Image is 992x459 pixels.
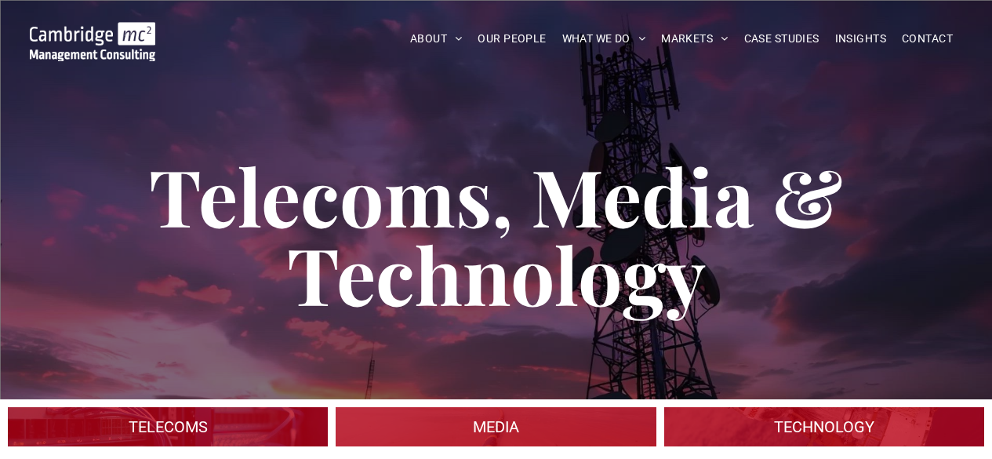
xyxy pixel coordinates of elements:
span: Telecoms, Media & Technology [149,143,843,326]
a: Media | Cambridge Management Consulting [336,407,656,446]
a: MARKETS [653,27,736,51]
a: OUR PEOPLE [470,27,554,51]
a: CASE STUDIES [736,27,827,51]
a: WHAT WE DO [554,27,654,51]
a: An industrial plant [8,407,328,446]
a: CONTACT [894,27,961,51]
img: Go to Homepage [30,22,156,61]
a: Your Business Transformed | Cambridge Management Consulting [30,24,156,41]
a: A large mall with arched glass roof [664,407,984,446]
a: INSIGHTS [827,27,894,51]
a: ABOUT [402,27,471,51]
